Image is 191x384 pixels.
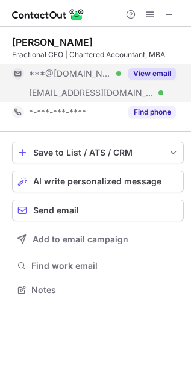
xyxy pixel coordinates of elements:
div: [PERSON_NAME] [12,36,93,48]
button: Notes [12,282,184,298]
button: Find work email [12,257,184,274]
span: ***@[DOMAIN_NAME] [29,68,112,79]
button: AI write personalized message [12,171,184,192]
button: Send email [12,200,184,221]
span: [EMAIL_ADDRESS][DOMAIN_NAME] [29,87,154,98]
button: save-profile-one-click [12,142,184,163]
span: Send email [33,206,79,215]
span: AI write personalized message [33,177,161,186]
button: Reveal Button [128,68,176,80]
div: Fractional CFO | Chartered Accountant, MBA [12,49,184,60]
button: Reveal Button [128,106,176,118]
span: Notes [31,285,179,295]
div: Save to List / ATS / CRM [33,148,163,157]
img: ContactOut v5.3.10 [12,7,84,22]
span: Find work email [31,260,179,271]
span: Add to email campaign [33,234,128,244]
button: Add to email campaign [12,228,184,250]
